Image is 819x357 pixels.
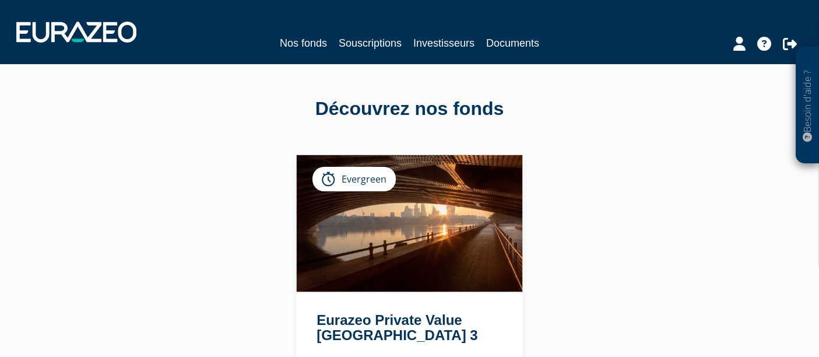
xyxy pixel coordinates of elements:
a: Nos fonds [280,35,327,53]
img: 1732889491-logotype_eurazeo_blanc_rvb.png [16,22,136,43]
div: Evergreen [312,167,396,191]
a: Eurazeo Private Value [GEOGRAPHIC_DATA] 3 [317,312,477,343]
div: Découvrez nos fonds [78,96,742,123]
a: Investisseurs [413,35,474,51]
a: Souscriptions [339,35,402,51]
img: Eurazeo Private Value Europe 3 [297,155,522,292]
p: Besoin d'aide ? [801,53,814,158]
a: Documents [486,35,539,51]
